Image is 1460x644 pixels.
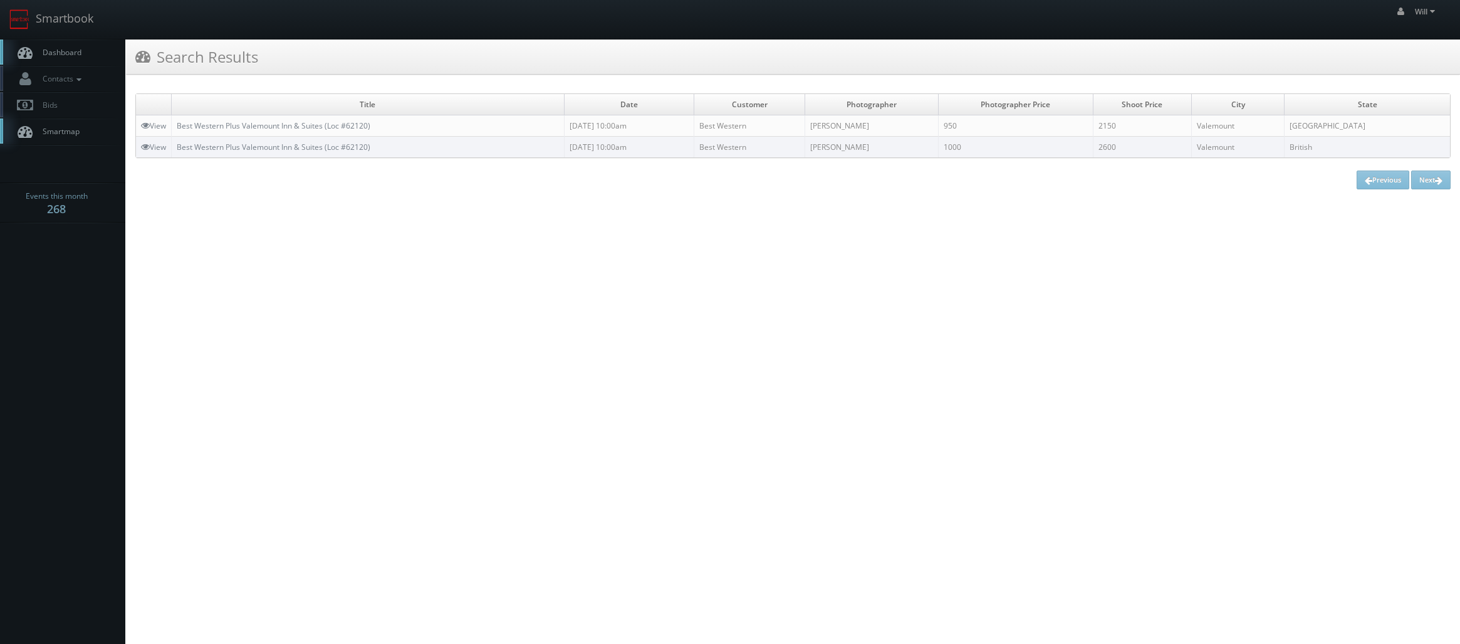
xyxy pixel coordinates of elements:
td: 2600 [1093,137,1192,158]
td: [DATE] 10:00am [564,115,694,137]
td: Customer [694,94,805,115]
span: Dashboard [36,47,81,58]
h3: Search Results [135,46,258,68]
td: Best Western [694,137,805,158]
td: State [1285,94,1450,115]
td: Valemount [1192,115,1285,137]
span: Events this month [26,190,88,203]
td: [PERSON_NAME] [805,137,939,158]
a: View [141,142,166,152]
a: Best Western Plus Valemount Inn & Suites (Loc #62120) [177,120,370,131]
td: [PERSON_NAME] [805,115,939,137]
span: Will [1415,6,1439,17]
td: Date [564,94,694,115]
td: City [1192,94,1285,115]
td: [DATE] 10:00am [564,137,694,158]
td: Title [172,94,565,115]
td: Photographer Price [939,94,1093,115]
td: [GEOGRAPHIC_DATA] [1285,115,1450,137]
td: 950 [939,115,1093,137]
td: British [1285,137,1450,158]
td: Shoot Price [1093,94,1192,115]
td: 1000 [939,137,1093,158]
td: 2150 [1093,115,1192,137]
span: Contacts [36,73,85,84]
strong: 268 [47,201,66,216]
a: View [141,120,166,131]
td: Best Western [694,115,805,137]
td: Photographer [805,94,939,115]
img: smartbook-logo.png [9,9,29,29]
td: Valemount [1192,137,1285,158]
span: Bids [36,100,58,110]
a: Best Western Plus Valemount Inn & Suites (Loc #62120) [177,142,370,152]
span: Smartmap [36,126,80,137]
